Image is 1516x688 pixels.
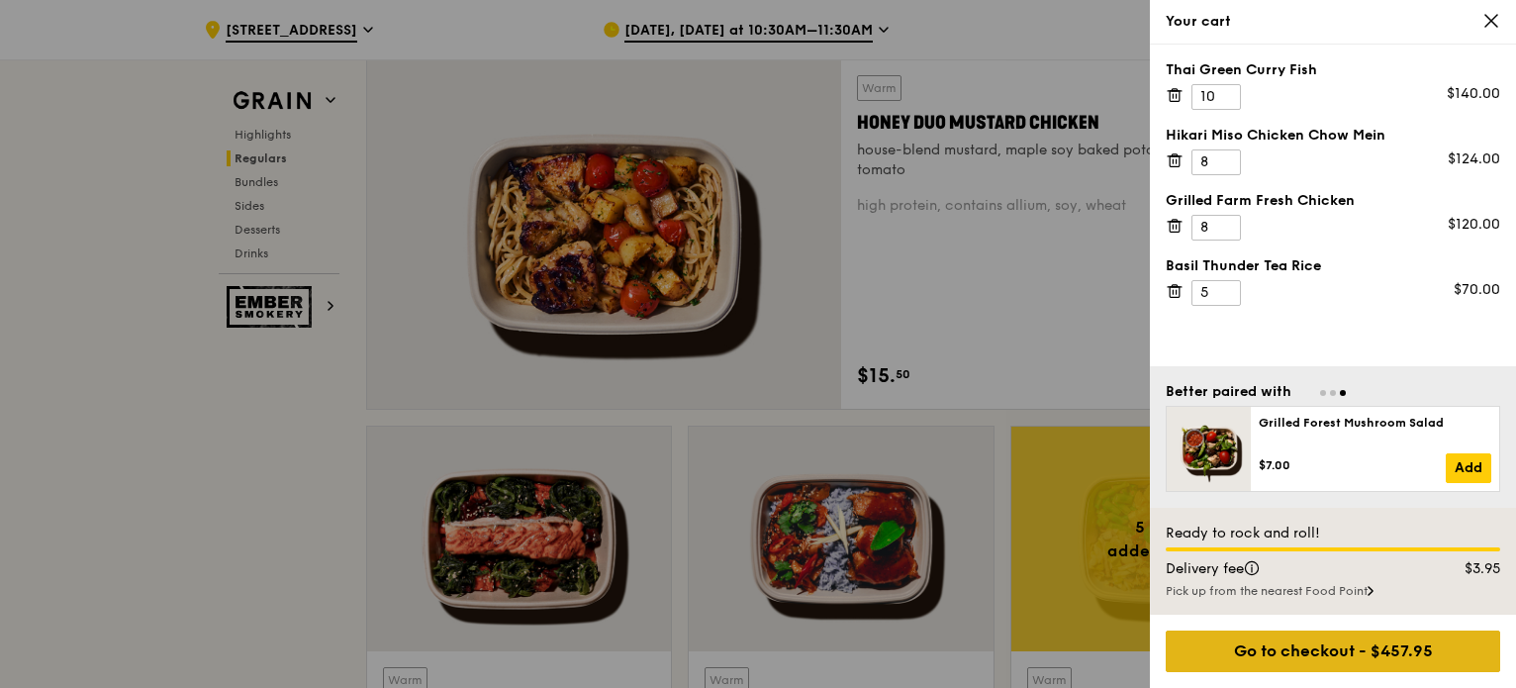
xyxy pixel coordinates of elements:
[1330,390,1336,396] span: Go to slide 2
[1166,256,1500,276] div: Basil Thunder Tea Rice
[1423,559,1513,579] div: $3.95
[1166,631,1500,672] div: Go to checkout - $457.95
[1166,583,1500,599] div: Pick up from the nearest Food Point
[1259,457,1446,473] div: $7.00
[1340,390,1346,396] span: Go to slide 3
[1166,60,1500,80] div: Thai Green Curry Fish
[1166,191,1500,211] div: Grilled Farm Fresh Chicken
[1447,84,1500,104] div: $140.00
[1448,149,1500,169] div: $124.00
[1166,12,1500,32] div: Your cart
[1448,215,1500,235] div: $120.00
[1166,126,1500,146] div: Hikari Miso Chicken Chow Mein
[1446,453,1491,483] a: Add
[1259,415,1491,431] div: Grilled Forest Mushroom Salad
[1154,559,1423,579] div: Delivery fee
[1320,390,1326,396] span: Go to slide 1
[1166,524,1500,543] div: Ready to rock and roll!
[1454,280,1500,300] div: $70.00
[1166,382,1291,402] div: Better paired with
